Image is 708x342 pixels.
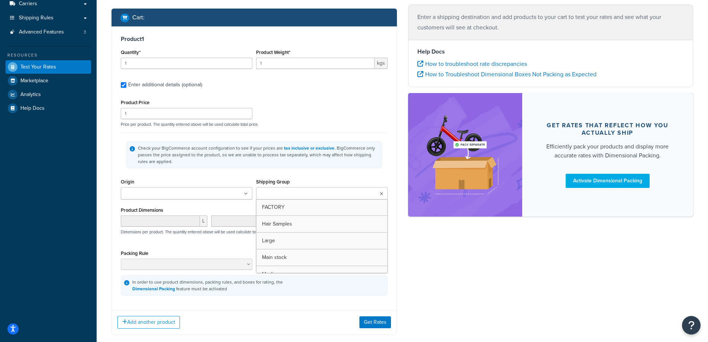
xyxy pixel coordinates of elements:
div: In order to use product dimensions, packing rules, and boxes for rating, the feature must be acti... [132,279,283,292]
div: Get rates that reflect how you actually ship [540,122,676,137]
a: FACTORY [256,199,387,215]
span: 3 [84,29,86,35]
label: Shipping Group [256,179,290,185]
div: Check your BigCommerce account configuration to see if your prices are . BigCommerce only passes ... [138,145,379,165]
input: Enter additional details (optional) [121,82,126,88]
span: Help Docs [20,105,45,112]
p: Enter a shipping destination and add products to your cart to test your rates and see what your c... [417,12,684,33]
span: Large [262,237,275,244]
span: Main stock [262,253,287,261]
a: tax inclusive or exclusive [284,145,334,151]
button: Open Resource Center [682,316,701,335]
a: Hair Samples [256,216,387,232]
span: L [200,215,207,227]
label: Product Weight* [256,49,290,55]
span: Advanced Features [19,29,64,35]
label: Packing Rule [121,250,148,256]
label: Quantity* [121,49,140,55]
span: Marketplace [20,78,48,84]
span: kgs [375,58,388,69]
a: Help Docs [6,102,91,115]
a: Advanced Features3 [6,25,91,39]
div: Efficiently pack your products and display more accurate rates with Dimensional Packing. [540,142,676,160]
h2: Cart : [132,14,145,21]
a: Shipping Rules [6,11,91,25]
button: Add another product [117,316,180,329]
span: Carriers [19,1,37,7]
a: Large [256,233,387,249]
span: Test Your Rates [20,64,56,70]
label: Product Price [121,100,149,105]
label: Product Dimensions [121,207,163,213]
p: Price per product. The quantity entered above will be used calculate total price. [119,122,389,127]
h3: Product 1 [121,35,388,43]
a: Dimensional Packing [132,285,175,292]
span: Shipping Rules [19,15,54,21]
input: 0 [121,58,252,69]
span: Medium [262,270,280,278]
a: Analytics [6,88,91,101]
span: FACTORY [262,203,285,211]
button: Get Rates [359,316,391,328]
img: feature-image-dim-d40ad3071a2b3c8e08177464837368e35600d3c5e73b18a22c1e4bb210dc32ac.png [419,104,511,205]
a: How to troubleshoot rate discrepancies [417,60,527,68]
li: Advanced Features [6,25,91,39]
a: Medium [256,266,387,282]
span: Hair Samples [262,220,292,228]
a: How to Troubleshoot Dimensional Boxes Not Packing as Expected [417,70,597,79]
div: Enter additional details (optional) [128,80,202,90]
input: 0.00 [256,58,375,69]
a: Marketplace [6,74,91,87]
p: Dimensions per product. The quantity entered above will be used calculate total volume. [119,229,275,234]
h4: Help Docs [417,47,684,56]
a: Test Your Rates [6,60,91,74]
label: Origin [121,179,134,185]
a: Main stock [256,249,387,266]
span: Analytics [20,92,41,98]
div: Resources [6,52,91,58]
a: Activate Dimensional Packing [566,174,650,188]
